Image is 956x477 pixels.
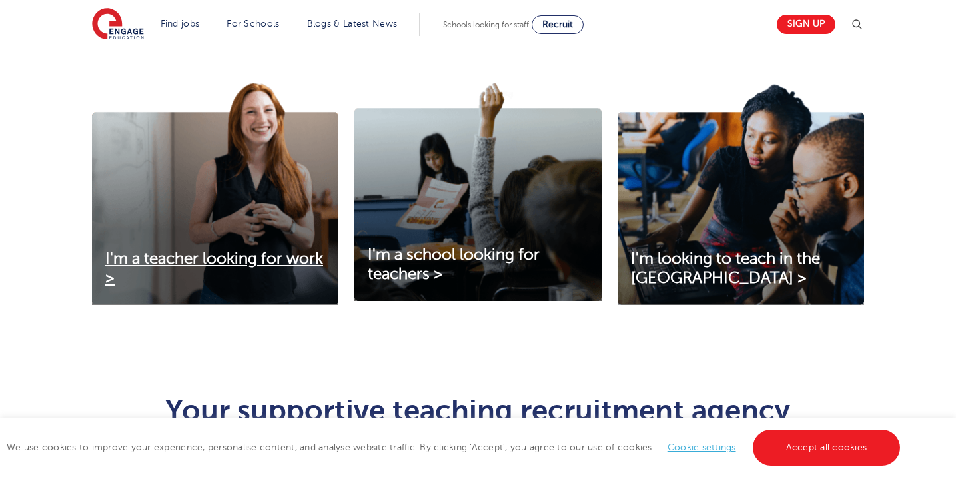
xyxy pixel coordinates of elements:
a: Blogs & Latest News [307,19,398,29]
a: Sign up [777,15,835,34]
a: I'm a teacher looking for work > [92,250,338,288]
a: Find jobs [161,19,200,29]
span: I'm a school looking for teachers > [368,246,540,283]
a: Recruit [532,15,584,34]
span: Recruit [542,19,573,29]
a: I'm looking to teach in the [GEOGRAPHIC_DATA] > [618,250,864,288]
a: I'm a school looking for teachers > [354,246,601,284]
img: I'm a school looking for teachers [354,83,601,301]
a: For Schools [227,19,279,29]
span: We use cookies to improve your experience, personalise content, and analyse website traffic. By c... [7,442,903,452]
span: I'm a teacher looking for work > [105,250,323,287]
span: I'm looking to teach in the [GEOGRAPHIC_DATA] > [631,250,820,287]
a: Accept all cookies [753,430,901,466]
a: Cookie settings [668,442,736,452]
img: I'm looking to teach in the UK [618,83,864,305]
img: I'm a teacher looking for work [92,83,338,305]
span: Schools looking for staff [443,20,529,29]
h1: Your supportive teaching recruitment agency [151,396,805,425]
img: Engage Education [92,8,144,41]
